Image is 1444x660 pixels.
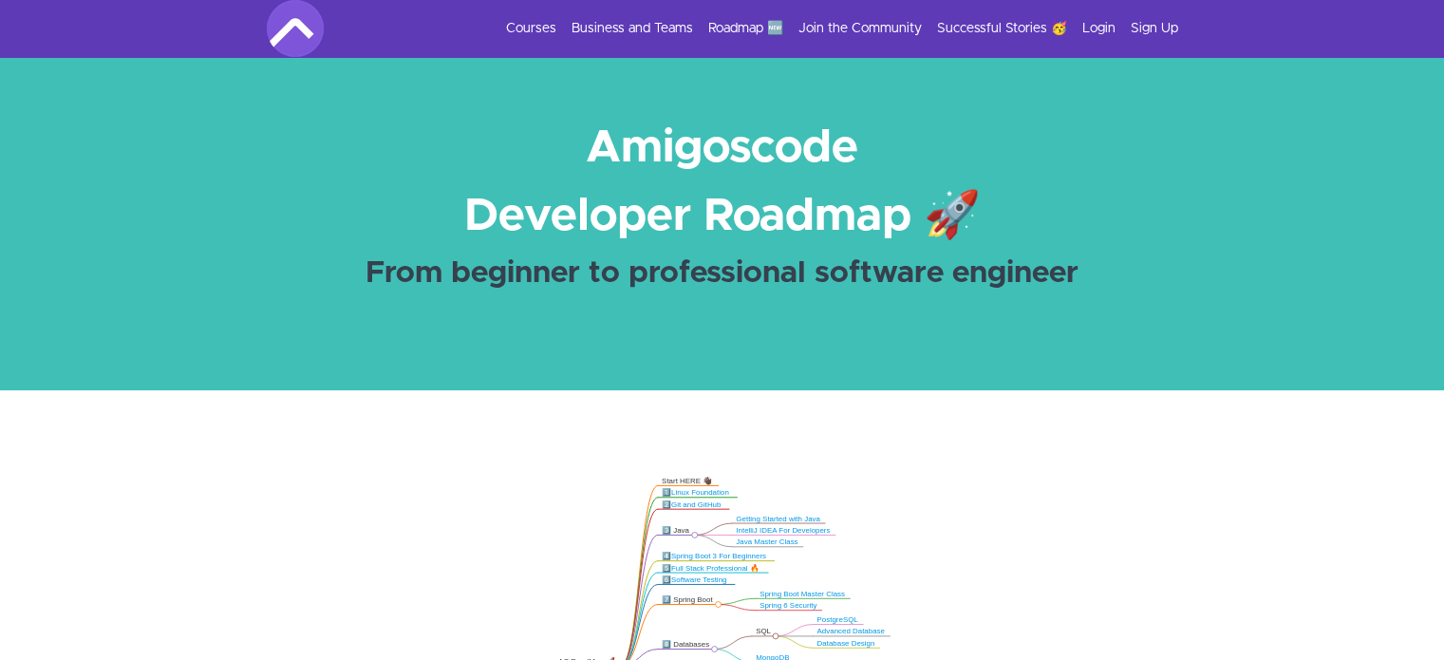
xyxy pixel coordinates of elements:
div: SQL [756,627,772,636]
div: 8️⃣ Databases [662,640,711,650]
a: Git and GitHub [671,500,721,508]
a: Full Stack Professional 🔥 [671,564,760,572]
a: Join the Community [798,19,922,38]
strong: Amigoscode [586,125,858,171]
a: Spring Boot 3 For Beginners [671,552,766,559]
a: PostgreSQL [816,615,857,623]
div: 4️⃣ [662,552,770,561]
div: 3️⃣ Java [662,525,691,535]
a: Sign Up [1131,19,1178,38]
div: 6️⃣ [662,575,730,584]
a: Linux Foundation [671,488,729,496]
a: Successful Stories 🥳 [937,19,1067,38]
a: Business and Teams [572,19,693,38]
div: 2️⃣ [662,500,724,509]
a: Roadmap 🆕 [708,19,783,38]
a: Spring Boot Master Class [760,590,845,597]
div: Start HERE 👋🏿 [662,476,714,485]
strong: From beginner to professional software engineer [366,258,1078,289]
a: IntelliJ IDEA For Developers [736,526,830,534]
a: Advanced Database [816,627,884,634]
strong: Developer Roadmap 🚀 [464,194,981,239]
div: 7️⃣ Spring Boot [662,594,714,604]
a: Spring 6 Security [760,601,816,609]
div: 1️⃣ [662,488,733,498]
div: 5️⃣ [662,563,763,573]
a: Software Testing [671,575,726,583]
a: Java Master Class [736,537,797,545]
a: Database Design [816,639,874,647]
a: Login [1082,19,1116,38]
a: Getting Started with Java [736,515,820,522]
a: Courses [506,19,556,38]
